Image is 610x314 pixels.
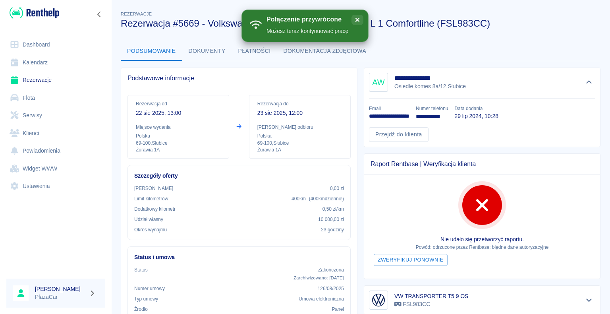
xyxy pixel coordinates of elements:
[257,147,342,153] p: Żurawia 1A
[134,226,167,233] p: Okres wynajmu
[6,160,105,178] a: Widget WWW
[369,127,429,142] a: Przejdź do klienta
[332,306,344,313] p: Panel
[136,109,221,117] p: 22 sie 2025, 13:00
[371,235,594,244] p: Nie udało się przetworzyć raportu.
[6,107,105,124] a: Serwisy
[454,105,498,112] p: Data dodania
[127,74,351,82] span: Podstawowe informacje
[293,275,344,280] span: Zarchiwizowano: [DATE]
[6,124,105,142] a: Klienci
[93,9,105,19] button: Zwiń nawigację
[309,196,344,202] span: ( 400 km dziennie )
[318,285,344,292] p: 126/08/2025
[583,295,596,306] button: Pokaż szczegóły
[369,105,409,112] p: Email
[134,205,176,213] p: Dodatkowy kilometr
[134,295,158,302] p: Typ umowy
[416,105,448,112] p: Numer telefonu
[257,132,342,140] p: Polska
[35,293,86,301] p: PlazaCar
[121,42,182,61] button: Podsumowanie
[266,16,348,24] div: Połączenie przywrócone
[6,36,105,54] a: Dashboard
[257,140,342,147] p: 69-100 , Słubice
[6,6,59,19] a: Renthelp logo
[35,285,86,293] h6: [PERSON_NAME]
[321,226,344,233] p: 23 godziny
[6,54,105,72] a: Kalendarz
[134,253,344,262] h6: Status i umowa
[371,160,594,168] span: Raport Rentbase | Weryfikacja klienta
[6,71,105,89] a: Rezerwacje
[136,147,221,153] p: Żurawia 1A
[394,82,466,91] p: Osiedle komes 8a/12 , Słubice
[134,195,168,202] p: Limit kilometrów
[10,6,59,19] img: Renthelp logo
[136,132,221,140] p: Polska
[394,300,468,308] p: FSL983CC
[318,216,344,223] p: 10 000,00 zł
[136,100,221,107] p: Rezerwacja od
[374,254,448,266] button: Zweryfikuj ponownie
[454,112,498,120] p: 29 lip 2024, 10:28
[136,140,221,147] p: 69-100 , Słubice
[277,42,373,61] button: Dokumentacja zdjęciowa
[134,285,165,292] p: Numer umowy
[257,109,342,117] p: 23 sie 2025, 12:00
[322,205,344,213] p: 0,50 zł /km
[6,142,105,160] a: Powiadomienia
[351,15,363,25] button: close
[6,177,105,195] a: Ustawienia
[371,292,386,308] img: Image
[291,195,344,202] p: 400 km
[136,124,221,131] p: Miejsce wydania
[232,42,277,61] button: Płatności
[134,216,163,223] p: Udział własny
[583,77,596,88] button: Ukryj szczegóły
[134,306,148,313] p: Żrodło
[266,27,348,35] div: Możesz teraz kontynuować pracę
[330,185,344,192] p: 0,00 zł
[293,266,344,273] p: Zakończona
[134,172,344,180] h6: Szczegóły oferty
[134,266,148,273] p: Status
[257,100,342,107] p: Rezerwacja do
[394,292,468,300] h6: VW TRANSPORTER T5 9 OS
[182,42,232,61] button: Dokumenty
[6,89,105,107] a: Flota
[121,18,594,29] h3: Rezerwacja #5669 - Volkswagen Transporter Caravelle Tdi L 1 Comfortline (FSL983CC)
[257,124,342,131] p: [PERSON_NAME] odbioru
[369,73,388,92] div: AW
[371,244,594,251] p: Powód: odrzucone przez Rentbase: błędne dane autoryzacyjne
[121,12,152,16] span: Rezerwacje
[134,185,173,192] p: [PERSON_NAME]
[299,295,344,302] p: Umowa elektroniczna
